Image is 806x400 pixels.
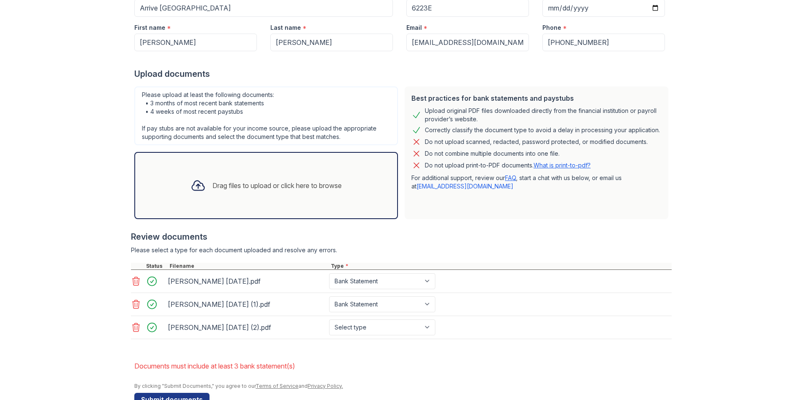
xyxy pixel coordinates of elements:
div: Correctly classify the document type to avoid a delay in processing your application. [425,125,660,135]
div: Drag files to upload or click here to browse [212,180,342,191]
div: Please upload at least the following documents: • 3 months of most recent bank statements • 4 wee... [134,86,398,145]
a: What is print-to-pdf? [534,162,591,169]
div: [PERSON_NAME] [DATE] (1).pdf [168,298,326,311]
p: For additional support, review our , start a chat with us below, or email us at [411,174,662,191]
div: Best practices for bank statements and paystubs [411,93,662,103]
a: [EMAIL_ADDRESS][DOMAIN_NAME] [416,183,513,190]
div: Please select a type for each document uploaded and resolve any errors. [131,246,672,254]
div: Review documents [131,231,672,243]
a: FAQ [505,174,516,181]
div: By clicking "Submit Documents," you agree to our and [134,383,672,390]
a: Terms of Service [256,383,298,389]
li: Documents must include at least 3 bank statement(s) [134,358,672,374]
p: Do not upload print-to-PDF documents. [425,161,591,170]
div: Status [144,263,168,269]
div: Do not upload scanned, redacted, password protected, or modified documents. [425,137,648,147]
div: Filename [168,263,329,269]
div: Upload documents [134,68,672,80]
label: First name [134,24,165,32]
label: Phone [542,24,561,32]
div: [PERSON_NAME] [DATE] (2).pdf [168,321,326,334]
a: Privacy Policy. [308,383,343,389]
label: Email [406,24,422,32]
label: Last name [270,24,301,32]
div: [PERSON_NAME] [DATE].pdf [168,275,326,288]
div: Type [329,263,672,269]
div: Do not combine multiple documents into one file. [425,149,560,159]
div: Upload original PDF files downloaded directly from the financial institution or payroll provider’... [425,107,662,123]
